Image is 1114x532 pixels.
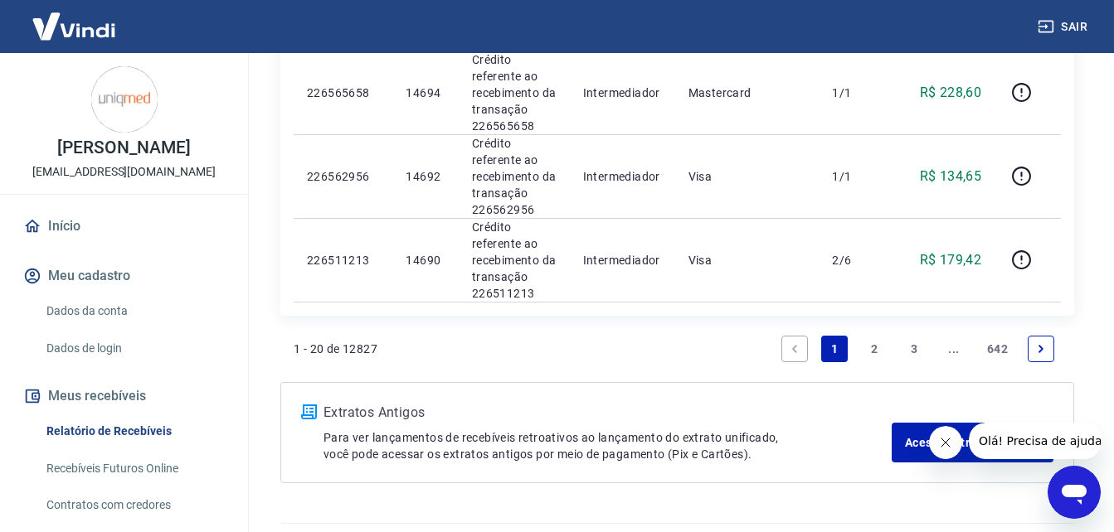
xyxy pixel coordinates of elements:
[969,423,1101,459] iframe: Mensagem da empresa
[472,219,557,302] p: Crédito referente ao recebimento da transação 226511213
[301,404,317,419] img: ícone
[20,378,228,414] button: Meus recebíveis
[472,135,557,218] p: Crédito referente ao recebimento da transação 226562956
[406,168,445,185] p: 14692
[40,294,228,328] a: Dados da conta
[901,336,927,362] a: Page 3
[583,252,662,268] p: Intermediador
[1028,336,1054,362] a: Next page
[821,336,848,362] a: Page 1 is your current page
[20,208,228,244] a: Início
[307,252,379,268] p: 226511213
[406,252,445,268] p: 14690
[91,66,158,133] img: 19a5e4c9-3383-4bd4-a3ba-5542e5618181.jpeg
[40,488,228,522] a: Contratos com credores
[323,403,892,423] p: Extratos Antigos
[57,139,190,157] p: [PERSON_NAME]
[920,250,982,270] p: R$ 179,42
[920,83,982,103] p: R$ 228,60
[10,12,139,25] span: Olá! Precisa de ajuda?
[832,252,881,268] p: 2/6
[775,329,1061,369] ul: Pagination
[307,168,379,185] p: 226562956
[832,85,881,101] p: 1/1
[688,252,806,268] p: Visa
[323,429,892,462] p: Para ver lançamentos de recebíveis retroativos ao lançamento do extrato unificado, você pode aces...
[40,414,228,448] a: Relatório de Recebíveis
[892,423,1053,462] a: Acesse Extratos Antigos
[1034,12,1094,42] button: Sair
[472,51,557,134] p: Crédito referente ao recebimento da transação 226565658
[861,336,888,362] a: Page 2
[583,168,662,185] p: Intermediador
[40,452,228,486] a: Recebíveis Futuros Online
[307,85,379,101] p: 226565658
[929,426,962,459] iframe: Fechar mensagem
[294,341,377,357] p: 1 - 20 de 12827
[920,167,982,186] p: R$ 134,65
[583,85,662,101] p: Intermediador
[980,336,1014,362] a: Page 642
[688,85,806,101] p: Mastercard
[406,85,445,101] p: 14694
[40,331,228,365] a: Dados de login
[941,336,967,362] a: Jump forward
[1048,466,1101,519] iframe: Botão para abrir a janela de mensagens
[32,163,216,181] p: [EMAIL_ADDRESS][DOMAIN_NAME]
[20,258,228,294] button: Meu cadastro
[688,168,806,185] p: Visa
[20,1,128,51] img: Vindi
[832,168,881,185] p: 1/1
[781,336,808,362] a: Previous page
